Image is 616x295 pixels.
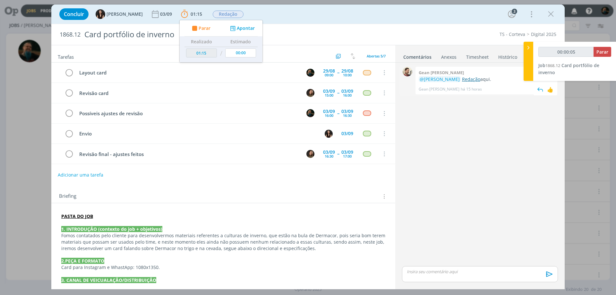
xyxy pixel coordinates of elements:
[160,12,173,16] div: 03/09
[107,12,143,16] span: [PERSON_NAME]
[507,9,517,19] button: 3
[325,130,333,138] img: I
[179,9,204,19] button: 01:15
[82,27,347,42] div: Card portfólio de inverno
[76,150,300,158] div: Revisão final - ajustes feitos
[367,54,386,58] span: Abertas 5/7
[441,54,457,60] div: Anexos
[213,11,244,18] span: Redação
[76,89,300,97] div: Revisão card
[545,63,560,68] span: 1868.12
[51,4,565,289] div: dialog
[325,154,333,158] div: 16:30
[596,49,608,55] span: Parar
[306,69,314,77] img: M
[403,51,432,60] a: Comentários
[420,76,460,82] span: @[PERSON_NAME]
[76,130,319,138] div: Envio
[419,86,459,92] p: Gean [PERSON_NAME]
[323,89,335,93] div: 03/09
[341,109,353,114] div: 03/09
[224,37,258,47] th: Estimado
[60,31,81,38] span: 1868.12
[461,86,482,92] span: há 15 horas
[190,25,210,32] button: Parar
[535,85,545,94] img: answer.svg
[547,86,553,93] div: 👍
[64,12,84,17] span: Concluir
[343,114,352,117] div: 16:30
[337,111,339,116] span: --
[341,69,353,73] div: 29/08
[343,73,352,77] div: 10:00
[305,149,315,159] button: J
[343,93,352,97] div: 16:00
[306,89,314,97] img: J
[512,9,517,14] div: 3
[351,53,355,59] img: arrow-down-up.svg
[305,88,315,98] button: J
[184,37,218,47] th: Realizado
[419,70,464,75] b: Gean [PERSON_NAME]
[61,258,104,264] strong: 2.PEÇA E FORMATO
[337,152,339,156] span: --
[218,47,224,60] td: /
[76,109,300,117] div: Possíveis ajustes de revisão
[59,192,76,201] span: Briefing
[96,9,105,19] img: I
[500,31,525,37] a: TS - Corteva
[61,213,93,219] a: PASTA DO JOB
[323,69,335,73] div: 29/08
[61,232,385,252] p: Fomos contatados pelo cliente para desenvolvermos materiais referentes a culturas de inverno, que...
[61,283,385,290] p: Redes sociais de Corteva e WhatsApp.
[498,51,518,60] a: Histórico
[538,62,599,75] a: Job1868.12Card portfólio de inverno
[305,108,315,118] button: M
[61,226,162,232] strong: 1. INTRODUÇÃO (contexto do job + objetivos)
[337,91,339,95] span: --
[96,9,143,19] button: I[PERSON_NAME]
[306,109,314,117] img: M
[61,264,385,271] p: Card para Instagram e WhastApp: 1080x1350.
[594,47,611,57] button: Parar
[538,62,599,75] span: Card portfólio de inverno
[419,76,554,82] p: aqui.
[323,109,335,114] div: 03/09
[341,89,353,93] div: 03/09
[228,25,255,32] button: Apontar
[61,277,156,283] strong: 3. CANAL DE VEICUALAÇÃO/DISTRIBUIÇÃO
[191,11,202,17] span: 01:15
[325,73,333,77] div: 09:00
[305,68,315,77] button: M
[341,131,353,136] div: 03/09
[341,150,353,154] div: 03/09
[337,70,339,75] span: --
[58,52,74,60] span: Tarefas
[76,69,300,77] div: Layout card
[325,93,333,97] div: 15:00
[324,129,333,138] button: I
[57,169,104,181] button: Adicionar uma tarefa
[323,150,335,154] div: 03/09
[343,154,352,158] div: 17:00
[199,26,210,30] span: Parar
[325,114,333,117] div: 16:00
[531,31,556,37] a: Digital 2025
[59,8,89,20] button: Concluir
[403,67,412,76] img: G
[462,76,480,82] a: Redação
[212,10,244,18] button: Redação
[306,150,314,158] img: J
[466,51,489,60] a: Timesheet
[179,20,263,63] ul: 01:15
